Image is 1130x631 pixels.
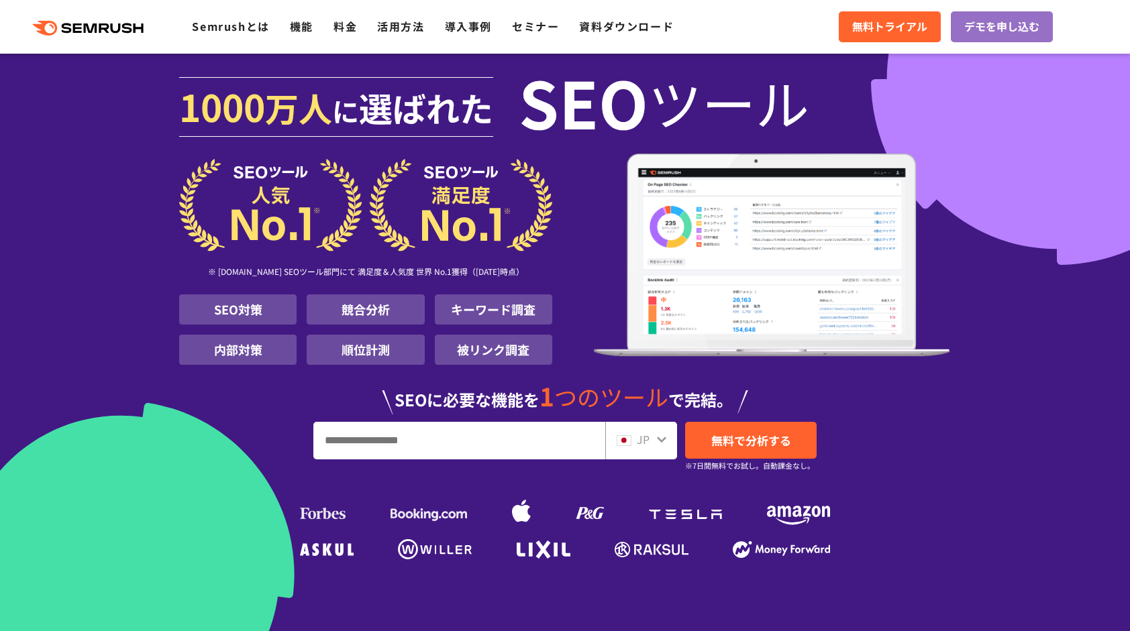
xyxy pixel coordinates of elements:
[540,378,554,414] span: 1
[852,18,927,36] span: 無料トライアル
[307,294,424,325] li: 競合分析
[314,422,605,459] input: URL、キーワードを入力してください
[685,459,815,472] small: ※7日間無料でお試し。自動課金なし。
[435,335,552,365] li: 被リンク調査
[648,75,809,129] span: ツール
[290,18,313,34] a: 機能
[637,431,650,447] span: JP
[377,18,424,34] a: 活用方法
[179,335,297,365] li: 内部対策
[333,18,357,34] a: 料金
[445,18,492,34] a: 導入事例
[685,422,817,459] a: 無料で分析する
[579,18,674,34] a: 資料ダウンロード
[179,370,951,414] div: SEOに必要な機能を
[179,251,552,294] div: ※ [DOMAIN_NAME] SEOツール部門にて 満足度＆人気度 世界 No.1獲得（[DATE]時点）
[192,18,269,34] a: Semrushとは
[512,18,559,34] a: セミナー
[179,79,265,133] span: 1000
[435,294,552,325] li: キーワード調査
[554,380,668,413] span: つのツール
[179,294,297,325] li: SEO対策
[951,11,1053,42] a: デモを申し込む
[359,83,493,131] span: 選ばれた
[668,388,733,411] span: で完結。
[964,18,1039,36] span: デモを申し込む
[332,91,359,130] span: に
[711,432,791,449] span: 無料で分析する
[519,75,648,129] span: SEO
[839,11,941,42] a: 無料トライアル
[265,83,332,131] span: 万人
[307,335,424,365] li: 順位計測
